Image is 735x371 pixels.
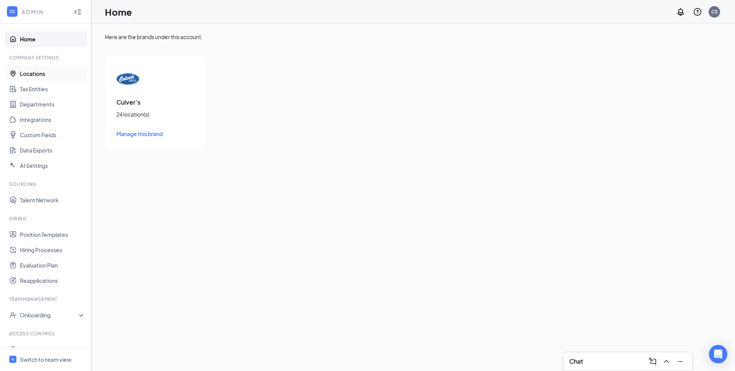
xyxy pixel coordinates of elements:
h3: Chat [569,357,583,366]
svg: ChevronUp [662,357,671,366]
svg: WorkstreamLogo [10,357,15,362]
div: Team Management [9,296,84,302]
svg: WorkstreamLogo [8,8,16,15]
div: 24 location(s) [116,110,193,118]
div: Open Intercom Messenger [709,345,727,363]
div: Switch to team view [20,356,72,363]
a: Evaluation Plan [20,258,85,273]
button: ChevronUp [660,355,673,368]
a: Hiring Processes [20,242,85,258]
a: Home [20,31,85,47]
a: Position Templates [20,227,85,242]
span: Manage this brand [116,130,163,137]
a: Integrations [20,112,85,127]
button: ComposeMessage [647,355,659,368]
div: Here are the brands under this account. [105,33,722,41]
a: Locations [20,66,85,81]
svg: Notifications [676,7,685,16]
a: Departments [20,97,85,112]
div: Hiring [9,215,84,222]
a: Users [20,342,85,357]
svg: QuestionInfo [693,7,702,16]
a: Custom Fields [20,127,85,143]
a: Tax Entities [20,81,85,97]
button: Minimize [674,355,686,368]
a: AI Settings [20,158,85,173]
svg: Minimize [676,357,685,366]
a: Data Exports [20,143,85,158]
h1: Home [105,5,132,18]
div: Sourcing [9,181,84,187]
svg: Collapse [74,8,82,16]
a: Manage this brand [116,130,193,138]
svg: UserCheck [9,311,17,319]
svg: ComposeMessage [648,357,657,366]
h3: Culver's [116,98,193,107]
a: Reapplications [20,273,85,288]
div: Access control [9,330,84,337]
div: Company Settings [9,54,84,61]
img: Culver's logo [116,67,139,90]
div: CS [711,8,718,15]
div: Onboarding [20,311,79,319]
a: Talent Network [20,192,85,208]
div: ADMIN [21,8,67,16]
